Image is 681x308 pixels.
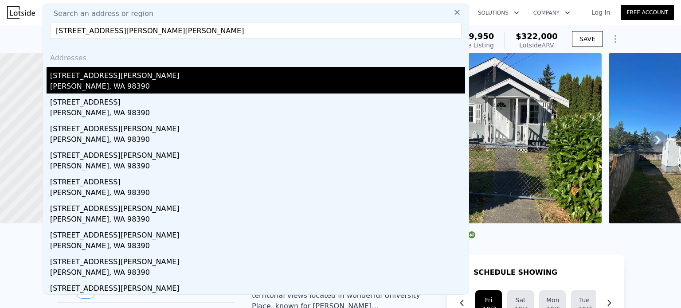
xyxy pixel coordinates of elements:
button: Solutions [471,5,526,21]
div: Addresses [47,46,465,67]
a: Free Account [621,5,674,20]
div: Sat [514,296,527,304]
div: [PERSON_NAME], WA 98390 [50,134,465,147]
span: $322,000 [516,31,558,41]
img: Sale: 169842394 Parcel: 100578663 [406,53,602,223]
div: Lotside ARV [516,41,558,50]
h1: SCHEDULE SHOWING [474,267,557,278]
div: [STREET_ADDRESS] [50,173,465,187]
button: SAVE [572,31,603,47]
span: Active Listing [452,42,494,49]
div: [STREET_ADDRESS][PERSON_NAME] [50,147,465,161]
div: [PERSON_NAME], WA 98390 [50,81,465,94]
div: [PERSON_NAME], WA 98390 [50,241,465,253]
div: Tue [578,296,591,304]
div: [PERSON_NAME], WA 98390 [50,161,465,173]
button: Show Options [607,30,624,48]
input: Enter an address, city, region, neighborhood or zip code [50,23,462,39]
div: [STREET_ADDRESS][PERSON_NAME] [50,120,465,134]
div: [PERSON_NAME], WA 98390 [50,187,465,200]
div: [PERSON_NAME], WA 98390 [50,108,465,120]
span: $379,950 [452,31,494,41]
img: NWMLS Logo [468,231,475,238]
div: [STREET_ADDRESS] [50,94,465,108]
div: [STREET_ADDRESS][PERSON_NAME] [50,280,465,294]
img: Lotside [7,6,35,19]
div: [STREET_ADDRESS][PERSON_NAME] [50,253,465,267]
div: Mon [546,296,559,304]
div: [STREET_ADDRESS][PERSON_NAME] [50,226,465,241]
div: [STREET_ADDRESS][PERSON_NAME] [50,67,465,81]
button: Company [526,5,577,21]
div: Fri [482,296,495,304]
span: Search an address or region [47,8,153,19]
div: [PERSON_NAME], WA 98390 [50,214,465,226]
div: [PERSON_NAME], WA 98390 [50,267,465,280]
div: [STREET_ADDRESS][PERSON_NAME] [50,200,465,214]
a: Log In [581,8,621,17]
div: [PERSON_NAME], WA 98390 [50,294,465,306]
